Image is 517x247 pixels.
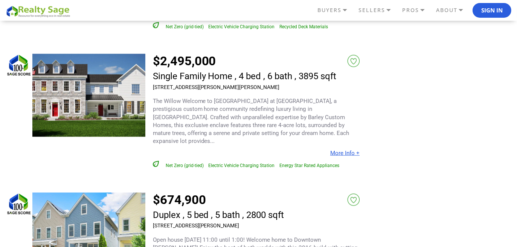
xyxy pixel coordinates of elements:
span: Energy Star Rated Appliances [280,163,340,168]
h2: Duplex , 5 bed , 5 bath , 2800 sqft [153,210,284,220]
a: More Info + [330,150,360,156]
span: Electric Vehicle Charging Station [209,24,275,29]
a: $2,495,000 [153,54,216,68]
span: Electric Vehicle Charging Station [209,163,275,168]
a: ABOUT [434,4,473,17]
a: SELLERS [357,4,400,17]
h3: [STREET_ADDRESS][PERSON_NAME] [153,222,284,229]
h3: [STREET_ADDRESS][PERSON_NAME][PERSON_NAME] [153,84,337,90]
span: Net Zero (grid-tied) [166,24,204,29]
img: REALTY SAGE [6,5,73,18]
a: $674,900 [153,192,206,207]
p: The Willow Welcome to [GEOGRAPHIC_DATA] at [GEOGRAPHIC_DATA], a prestigious custom home community... [153,97,360,146]
button: Sign In [473,3,511,18]
span: Recycled Deck Materials [280,24,328,29]
a: BUYERS [316,4,357,17]
h2: Single Family Home , 4 bed , 6 bath , 3895 sqft [153,71,337,81]
a: PROS [400,4,434,17]
span: Net Zero (grid-tied) [166,163,204,168]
